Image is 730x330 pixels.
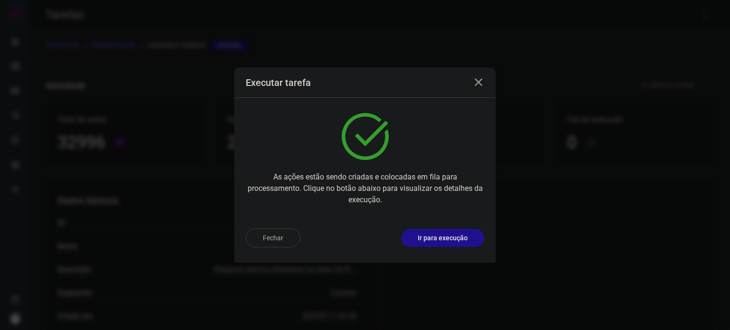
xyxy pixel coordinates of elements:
[246,228,300,247] button: Fechar
[246,171,484,206] p: As ações estão sendo criadas e colocadas em fila para processamento. Clique no botão abaixo para ...
[401,229,484,247] button: Ir para execução
[342,113,389,160] img: verified.svg
[418,233,468,243] p: Ir para execução
[246,77,311,88] h3: Executar tarefa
